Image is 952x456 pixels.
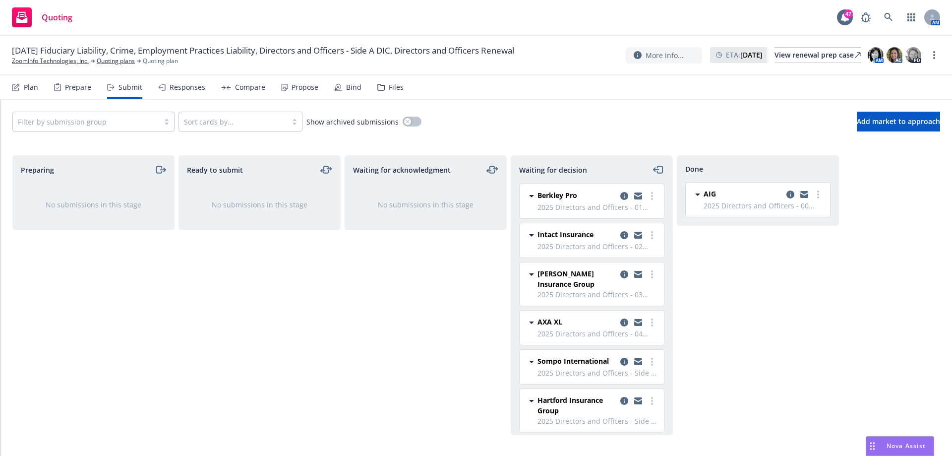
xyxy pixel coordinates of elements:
span: Waiting for acknowledgment [353,165,451,175]
span: Quoting [42,13,72,21]
a: ZoomInfo Technologies, Inc. [12,57,89,65]
span: Quoting plan [143,57,178,65]
div: No submissions in this stage [195,199,324,210]
a: copy logging email [618,190,630,202]
img: photo [905,47,921,63]
a: copy logging email [618,229,630,241]
a: Search [879,7,898,27]
span: Berkley Pro [537,190,577,200]
a: more [646,356,658,368]
a: moveRight [154,164,166,176]
div: No submissions in this stage [29,199,158,210]
a: more [646,395,658,407]
a: Switch app [901,7,921,27]
a: copy logging email [798,189,810,200]
div: View renewal prep case [774,48,861,63]
span: Add market to approach [857,117,940,126]
span: [PERSON_NAME] Insurance Group [537,268,616,289]
span: 2025 Directors and Officers - 03 $5M xs $15M [537,289,658,300]
span: Ready to submit [187,165,243,175]
button: Nova Assist [866,436,934,456]
span: More info... [646,50,684,61]
span: 2025 Directors and Officers - 00 $5M Primary [704,200,824,211]
a: copy logging email [618,317,630,328]
a: copy logging email [618,268,630,280]
img: photo [887,47,902,63]
div: Responses [170,83,205,91]
div: Drag to move [866,437,879,456]
div: Bind [346,83,361,91]
a: copy logging email [784,189,796,200]
strong: [DATE] [740,50,763,60]
div: Compare [235,83,265,91]
a: copy logging email [632,229,644,241]
span: Intact Insurance [537,229,594,240]
img: photo [868,47,884,63]
span: Sompo International [537,356,609,366]
a: moveLeftRight [486,164,498,176]
a: copy logging email [618,356,630,368]
span: AXA XL [537,317,562,327]
a: View renewal prep case [774,47,861,63]
span: Nova Assist [887,442,926,450]
button: Add market to approach [857,112,940,131]
a: copy logging email [632,268,644,280]
a: more [646,317,658,328]
a: more [928,49,940,61]
a: more [812,189,824,200]
span: AIG [704,189,716,199]
a: copy logging email [632,395,644,407]
span: ETA : [726,50,763,60]
a: copy logging email [632,317,644,328]
div: Files [389,83,404,91]
a: copy logging email [632,190,644,202]
span: Show archived submissions [306,117,399,127]
div: 47 [844,9,853,18]
a: copy logging email [632,356,644,368]
button: More info... [626,47,702,64]
a: moveLeft [653,164,664,176]
a: Quoting [8,3,76,31]
span: Waiting for decision [519,165,587,175]
span: 2025 Directors and Officers - 01 $5M xs $5M [537,202,658,212]
span: Hartford Insurance Group [537,395,616,416]
div: Submit [119,83,142,91]
span: Done [685,164,703,174]
a: more [646,268,658,280]
a: copy logging email [618,395,630,407]
span: 2025 Directors and Officers - Side A DIC - 05 $10M xs $25M [537,368,658,378]
span: 2025 Directors and Officers - 04 $5M xs $20M [537,328,658,339]
span: [DATE] Fiduciary Liability, Crime, Employment Practices Liability, Directors and Officers - Side ... [12,45,514,57]
div: Propose [292,83,318,91]
div: Plan [24,83,38,91]
span: 2025 Directors and Officers - Side A DIC - 06 $5M xs $35M Excess Side A DIC [537,416,658,426]
span: Preparing [21,165,54,175]
span: 2025 Directors and Officers - 02 $5M xs $10M [537,241,658,252]
div: Prepare [65,83,91,91]
a: moveLeftRight [320,164,332,176]
a: more [646,229,658,241]
a: Quoting plans [97,57,135,65]
div: No submissions in this stage [361,199,490,210]
a: Report a Bug [856,7,876,27]
a: more [646,190,658,202]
